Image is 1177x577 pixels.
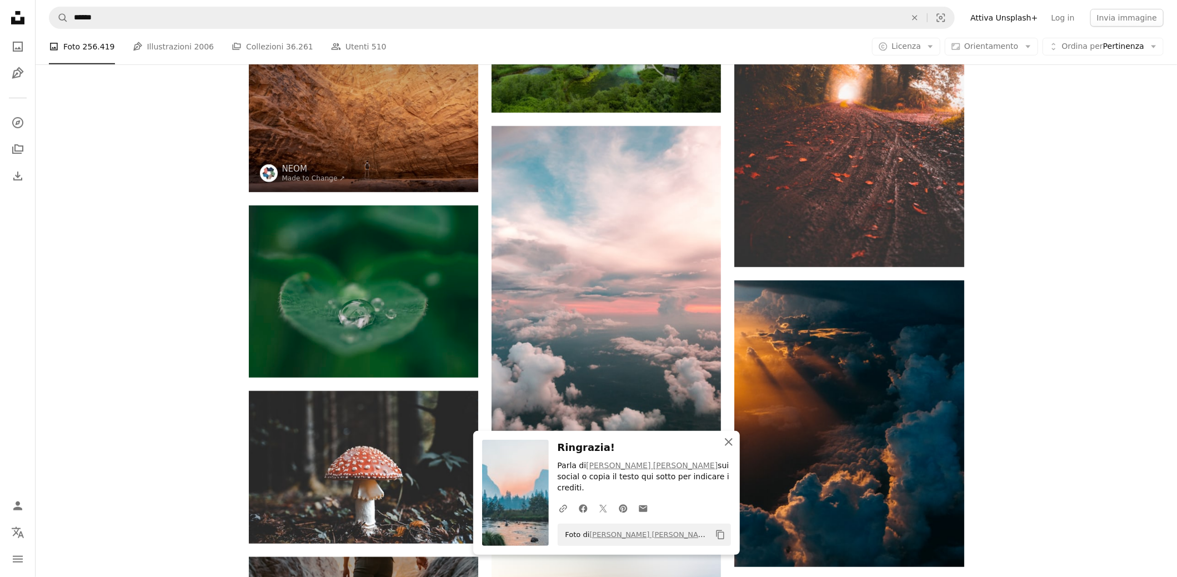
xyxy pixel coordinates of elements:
form: Trova visual in tutto il sito [49,7,955,29]
button: Copia negli appunti [711,525,730,544]
a: Condividi su Twitter [593,497,613,519]
span: 36.261 [286,41,313,53]
button: Licenza [872,38,940,56]
a: Collezioni 36.261 [232,29,313,64]
button: Ordina perPertinenza [1043,38,1164,56]
img: red and white mushroom [249,391,478,544]
a: Collezioni [7,138,29,160]
span: Ordina per [1062,42,1103,51]
span: Orientamento [964,42,1018,51]
a: red and white mushroom [249,462,478,472]
img: cielo calmo durante il giorno [492,126,721,470]
span: Licenza [891,42,921,51]
button: Cerca su Unsplash [49,7,68,28]
span: 2006 [194,41,214,53]
button: Lingua [7,521,29,544]
a: Condividi per email [633,497,653,519]
a: Made to Change ↗ [282,174,345,182]
a: Condividi su Facebook [573,497,593,519]
a: un uomo in piedi nel mezzo di un canyon [249,111,478,121]
a: cielo calmo durante il giorno [492,293,721,303]
img: un uomo in piedi nel mezzo di un canyon [249,39,478,192]
img: Vai al profilo di NEOM [260,164,278,182]
a: Cronologia download [7,165,29,187]
span: Foto di su [560,526,711,544]
a: Condividi su Pinterest [613,497,633,519]
h3: Ringrazia! [558,440,731,456]
a: Illustrazioni 2006 [133,29,214,64]
a: nuvole bianche durante il giorno [492,555,721,565]
a: [PERSON_NAME] [PERSON_NAME] [590,530,712,539]
a: Esplora [7,112,29,134]
a: foglia verde con gocce d'acqua [249,287,478,297]
button: Invia immagine [1090,9,1164,27]
button: Menu [7,548,29,570]
a: Accedi / Registrati [7,495,29,517]
a: Utenti 510 [331,29,387,64]
span: Pertinenza [1062,41,1144,52]
a: Log in [1045,9,1081,27]
button: Orientamento [945,38,1038,56]
a: Home — Unsplash [7,7,29,31]
a: Attiva Unsplash+ [964,9,1044,27]
span: 510 [372,41,387,53]
a: Illustrazioni [7,62,29,84]
a: [PERSON_NAME] [PERSON_NAME] [586,461,718,470]
a: NEOM [282,163,345,174]
a: strada tra gli alberi a foglia gialla durante il giorno [734,89,964,99]
img: foglia verde con gocce d'acqua [249,205,478,378]
button: Ricerca visiva [928,7,954,28]
a: clouds during golden hour [734,419,964,429]
button: Elimina [903,7,927,28]
a: Foto [7,36,29,58]
p: Parla di sui social o copia il testo qui sotto per indicare i crediti. [558,460,731,494]
img: clouds during golden hour [734,280,964,568]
